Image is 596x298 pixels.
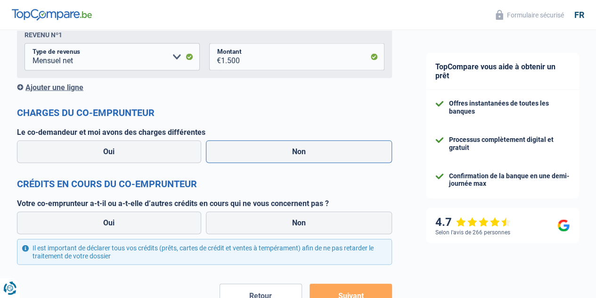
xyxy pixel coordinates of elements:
[17,212,201,234] label: Oui
[206,212,392,234] label: Non
[435,215,511,229] div: 4.7
[435,229,510,236] div: Selon l’avis de 266 personnes
[449,172,570,188] div: Confirmation de la banque en une demi-journée max
[17,83,392,92] div: Ajouter une ligne
[209,43,221,71] span: €
[12,9,92,20] img: TopCompare Logo
[449,136,570,152] div: Processus complètement digital et gratuit
[17,199,392,208] label: Votre co-emprunteur a-t-il ou a-t-elle d’autres crédits en cours qui ne vous concernent pas ?
[206,141,392,163] label: Non
[17,128,392,137] label: Le co-demandeur et moi avons des charges différentes
[449,99,570,116] div: Offres instantanées de toutes les banques
[17,178,392,190] h2: Crédits en cours du co-emprunteur
[490,7,570,23] button: Formulaire sécurisé
[17,141,201,163] label: Oui
[574,10,584,20] div: fr
[24,31,62,39] div: Revenu nº1
[17,107,392,118] h2: Charges du co-emprunteur
[426,53,579,90] div: TopCompare vous aide à obtenir un prêt
[17,239,392,265] div: Il est important de déclarer tous vos crédits (prêts, cartes de crédit et ventes à tempérament) a...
